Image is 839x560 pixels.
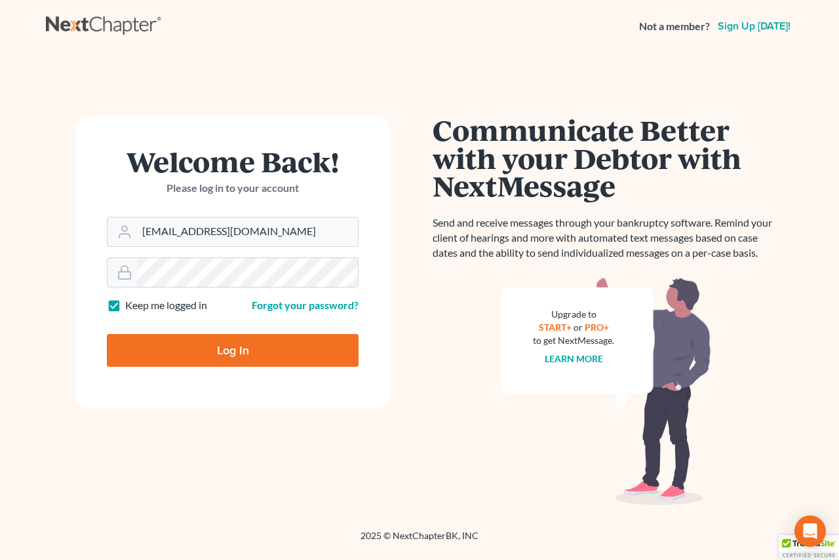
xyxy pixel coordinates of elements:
[779,535,839,560] div: TrustedSite Certified
[639,19,710,34] strong: Not a member?
[533,334,614,347] div: to get NextMessage.
[107,147,359,176] h1: Welcome Back!
[252,299,359,311] a: Forgot your password?
[433,116,780,200] h1: Communicate Better with your Debtor with NextMessage
[107,334,359,367] input: Log In
[715,21,793,31] a: Sign up [DATE]!
[574,322,583,333] span: or
[501,276,711,506] img: nextmessage_bg-59042aed3d76b12b5cd301f8e5b87938c9018125f34e5fa2b7a6b67550977c72.svg
[539,322,572,333] a: START+
[545,353,603,364] a: Learn more
[137,217,358,246] input: Email Address
[585,322,609,333] a: PRO+
[107,181,359,196] p: Please log in to your account
[433,215,780,261] p: Send and receive messages through your bankruptcy software. Remind your client of hearings and mo...
[533,308,614,321] div: Upgrade to
[794,515,826,547] div: Open Intercom Messenger
[46,529,793,553] div: 2025 © NextChapterBK, INC
[125,298,207,313] label: Keep me logged in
